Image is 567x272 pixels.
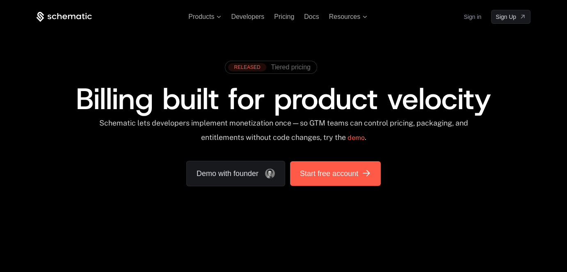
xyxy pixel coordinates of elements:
span: Resources [329,13,360,21]
span: Start free account [300,168,358,179]
a: Docs [304,13,319,20]
a: Sign in [464,10,481,23]
div: RELEASED [228,63,266,71]
a: Developers [231,13,264,20]
a: Demo with founder, ,[object Object] [186,161,285,186]
span: Tiered pricing [271,64,311,71]
img: Founder [265,169,275,178]
a: [object Object] [491,10,530,24]
a: [object Object],[object Object] [228,63,310,71]
span: Products [188,13,214,21]
div: Schematic lets developers implement monetization once — so GTM teams can control pricing, packagi... [98,119,469,148]
span: Sign Up [496,13,516,21]
a: Pricing [274,13,294,20]
a: demo [347,128,364,148]
a: [object Object] [290,161,381,186]
span: Billing built for product velocity [76,79,491,119]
